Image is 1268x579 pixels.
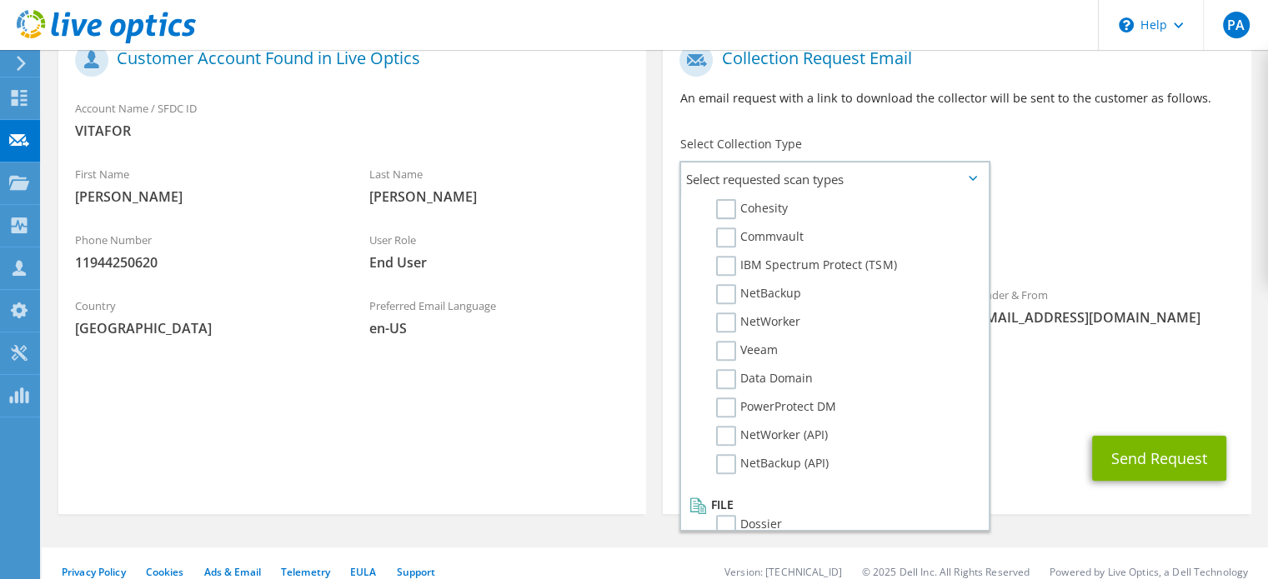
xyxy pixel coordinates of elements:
label: Veeam [716,341,778,361]
span: Select requested scan types [681,162,988,196]
div: Preferred Email Language [353,288,647,346]
span: PA [1223,12,1250,38]
div: Sender & From [957,277,1251,335]
li: File [685,495,980,515]
div: First Name [58,157,353,214]
div: User Role [353,222,647,280]
label: NetBackup [716,284,801,304]
span: en-US [369,319,630,337]
span: 11944250620 [75,253,336,272]
h1: Customer Account Found in Live Optics [75,43,621,77]
div: Account Name / SFDC ID [58,91,646,148]
label: IBM Spectrum Protect (TSM) [716,256,896,276]
span: [PERSON_NAME] [369,187,630,206]
span: [GEOGRAPHIC_DATA] [75,319,336,337]
h1: Collection Request Email [679,43,1225,77]
a: Ads & Email [204,565,261,579]
label: PowerProtect DM [716,397,836,417]
label: Commvault [716,227,804,247]
li: Powered by Live Optics, a Dell Technology [1050,565,1248,579]
li: Version: [TECHNICAL_ID] [724,565,842,579]
div: To [663,277,957,353]
p: An email request with a link to download the collector will be sent to the customer as follows. [679,89,1234,107]
button: Send Request [1092,436,1226,481]
div: Country [58,288,353,346]
a: EULA [350,565,376,579]
div: Phone Number [58,222,353,280]
label: NetWorker (API) [716,426,828,446]
label: Dossier [716,515,782,535]
div: CC & Reply To [663,362,1250,419]
div: Last Name [353,157,647,214]
label: NetWorker [716,312,800,332]
a: Support [396,565,435,579]
a: Cookies [146,565,184,579]
li: © 2025 Dell Inc. All Rights Reserved [862,565,1030,579]
svg: \n [1119,17,1134,32]
label: Data Domain [716,369,813,389]
a: Privacy Policy [62,565,126,579]
label: Cohesity [716,199,788,219]
label: NetBackup (API) [716,454,829,474]
a: Telemetry [281,565,330,579]
label: Select Collection Type [679,136,801,152]
span: End User [369,253,630,272]
span: [EMAIL_ADDRESS][DOMAIN_NAME] [974,308,1235,327]
span: VITAFOR [75,122,629,140]
div: Requested Collections [663,202,1250,269]
span: [PERSON_NAME] [75,187,336,206]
